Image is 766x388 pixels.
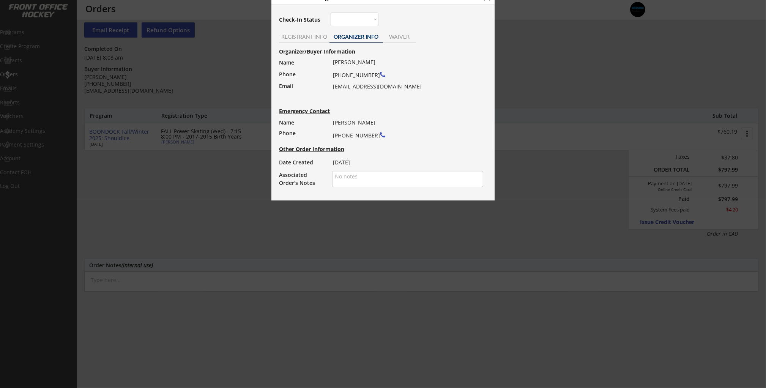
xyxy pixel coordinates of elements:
[279,34,329,39] div: REGISTRANT INFO
[279,157,325,168] div: Date Created
[279,57,325,104] div: Name Phone Email
[333,117,478,142] div: [PERSON_NAME] [PHONE_NUMBER]
[279,109,337,114] div: Emergency Contact
[279,147,491,152] div: Other Order Information
[333,157,478,168] div: [DATE]
[279,117,325,139] div: Name Phone
[279,49,491,54] div: Organizer/Buyer Information
[333,57,478,92] div: [PERSON_NAME] [PHONE_NUMBER] [EMAIL_ADDRESS][DOMAIN_NAME]
[329,34,383,39] div: ORGANIZER INFO
[279,171,325,187] div: Associated Order's Notes
[279,17,322,22] div: Check-In Status
[383,34,416,39] div: WAIVER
